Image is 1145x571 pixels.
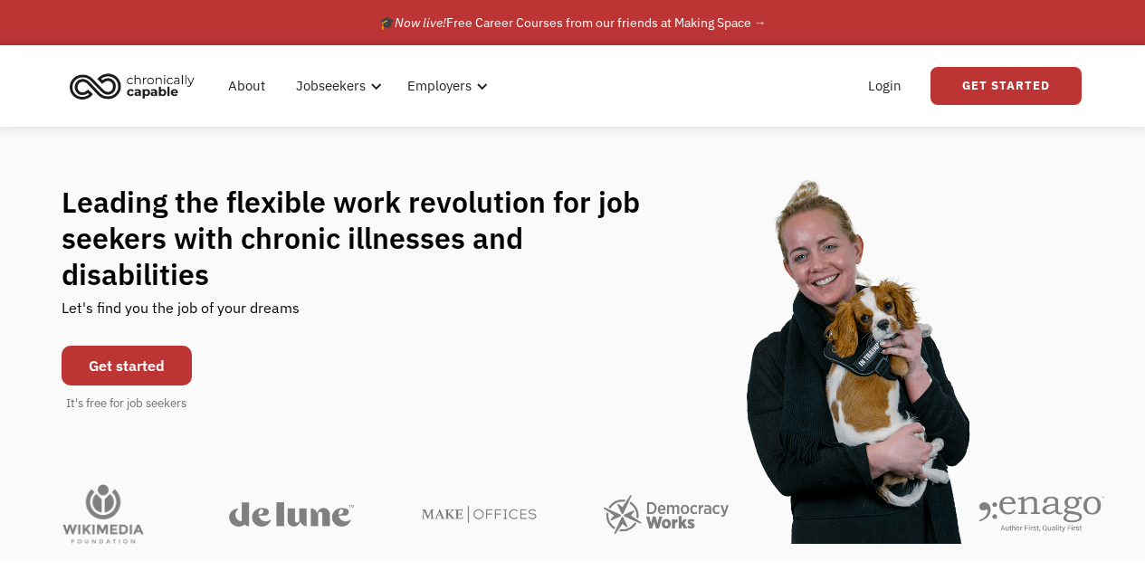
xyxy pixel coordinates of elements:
a: About [217,57,276,115]
div: It's free for job seekers [66,395,186,413]
div: Employers [407,75,472,97]
a: Get started [62,346,192,385]
a: Get Started [930,67,1082,105]
div: Employers [396,57,493,115]
img: Chronically Capable logo [64,66,200,106]
a: Login [857,57,912,115]
div: Jobseekers [296,75,366,97]
h1: Leading the flexible work revolution for job seekers with chronic illnesses and disabilities [62,184,675,292]
div: Let's find you the job of your dreams [62,292,300,337]
a: home [64,66,208,106]
div: Jobseekers [285,57,387,115]
em: Now live! [395,14,446,31]
div: 🎓 Free Career Courses from our friends at Making Space → [379,12,767,33]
